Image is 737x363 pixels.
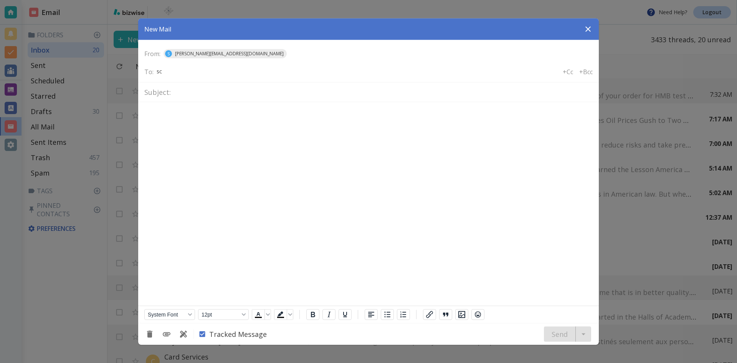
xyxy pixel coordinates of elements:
[177,327,190,341] button: Use Template
[144,88,171,97] p: Subject:
[164,49,287,58] div: S[PERSON_NAME][EMAIL_ADDRESS][DOMAIN_NAME]
[209,330,267,339] span: Tracked Message
[172,49,287,58] span: [PERSON_NAME][EMAIL_ADDRESS][DOMAIN_NAME]
[560,64,576,79] button: +Cc
[202,312,239,318] span: 12pt
[322,309,335,320] button: Italic
[143,327,157,341] button: Discard
[148,312,185,318] span: System Font
[160,327,174,341] button: Add Attachment
[252,309,271,320] div: Text color Black
[274,309,293,320] div: Background color Black
[563,67,573,76] p: +Cc
[306,309,319,320] button: Bold
[576,64,596,79] button: +Bcc
[144,67,154,76] p: To:
[144,25,171,33] p: New Mail
[339,309,352,320] button: Underline
[579,67,593,76] p: +Bcc
[144,309,195,320] button: Font System Font
[198,309,249,320] button: Font size 12pt
[144,49,160,58] p: From:
[138,102,599,306] iframe: Rich Text Area
[167,49,170,58] p: S
[397,309,410,320] button: Numbered list
[381,309,394,320] button: Bullet list
[471,309,484,320] button: Emojis
[439,309,452,320] button: Blockquote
